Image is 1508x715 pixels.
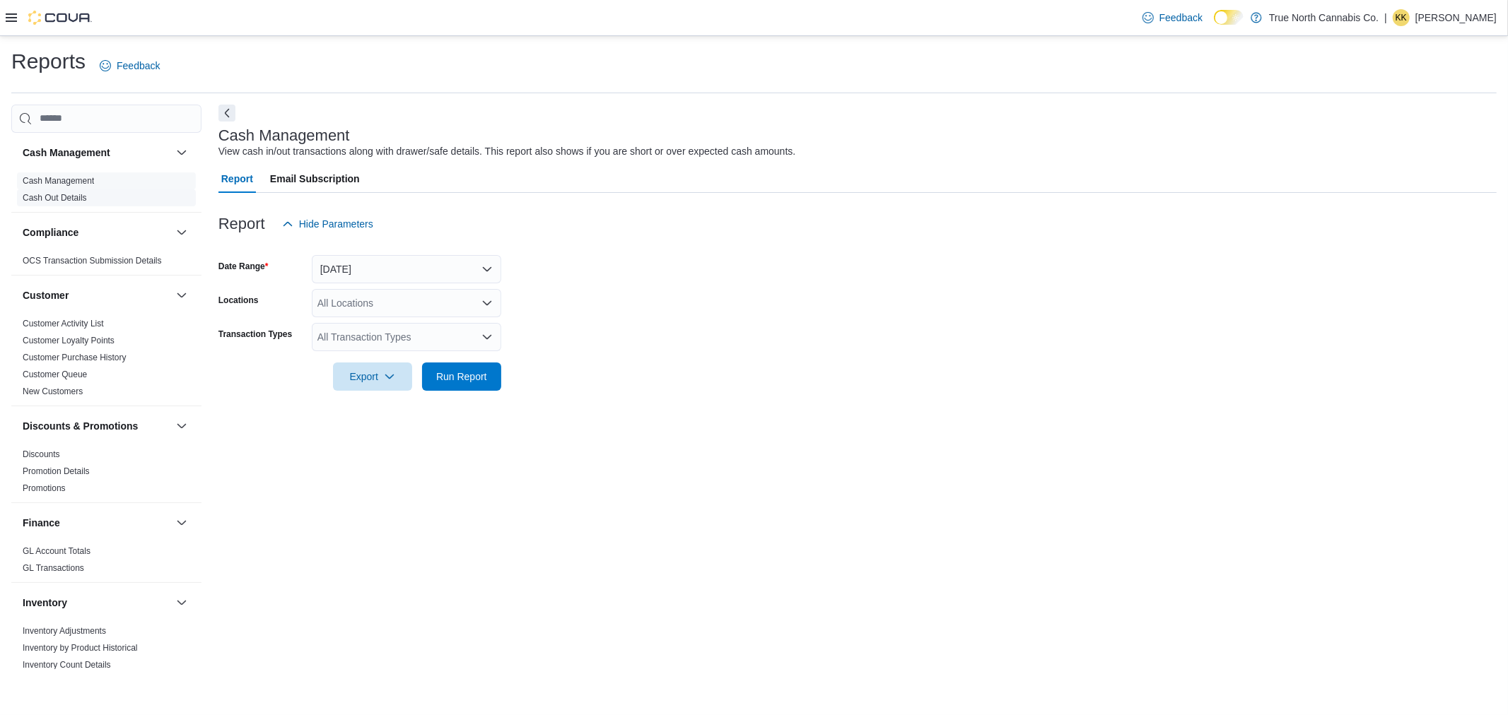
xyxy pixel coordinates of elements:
img: Cova [28,11,92,25]
span: Customer Loyalty Points [23,335,115,346]
p: | [1384,9,1387,26]
h3: Finance [23,516,60,530]
h3: Discounts & Promotions [23,419,138,433]
a: Inventory Adjustments [23,626,106,636]
div: Compliance [11,252,201,275]
span: OCS Transaction Submission Details [23,255,162,266]
button: Export [333,362,412,391]
p: [PERSON_NAME] [1415,9,1497,26]
a: GL Account Totals [23,546,90,556]
span: Customer Purchase History [23,352,127,363]
input: Dark Mode [1214,10,1244,25]
div: Customer [11,315,201,406]
a: Cash Out Details [23,193,87,203]
button: Open list of options [481,331,493,343]
span: Promotion Details [23,466,90,477]
button: Cash Management [23,146,170,160]
div: Cash Management [11,172,201,212]
h3: Cash Management [218,127,350,144]
span: Promotions [23,483,66,494]
span: KK [1396,9,1407,26]
div: Discounts & Promotions [11,446,201,502]
a: Inventory by Product Historical [23,643,138,653]
a: Discounts [23,449,60,459]
span: Hide Parameters [299,217,373,231]
span: New Customers [23,386,83,397]
span: GL Account Totals [23,545,90,557]
button: Cash Management [173,144,190,161]
button: Compliance [173,224,190,241]
a: Customer Queue [23,370,87,379]
span: Inventory Count Details [23,659,111,670]
button: Discounts & Promotions [173,418,190,435]
span: Cash Out Details [23,192,87,203]
span: GL Transactions [23,562,84,574]
span: Customer Queue [23,369,87,380]
h1: Reports [11,47,86,76]
h3: Inventory [23,596,67,610]
button: Hide Parameters [276,210,379,238]
label: Date Range [218,261,269,272]
a: Cash Management [23,176,94,186]
button: Customer [23,288,170,302]
span: Run Report [436,370,487,384]
span: Customer Activity List [23,318,104,329]
a: Customer Purchase History [23,353,127,362]
div: Finance [11,543,201,582]
button: Open list of options [481,297,493,309]
button: [DATE] [312,255,501,283]
h3: Report [218,215,265,232]
button: Run Report [422,362,501,391]
a: Customer Activity List [23,319,104,329]
a: Inventory Count Details [23,660,111,670]
button: Finance [173,514,190,531]
div: Kyle Kjellstrom [1393,9,1410,26]
button: Next [218,105,235,122]
span: Inventory Adjustments [23,625,106,637]
span: Feedback [117,59,160,73]
button: Inventory [23,596,170,610]
a: Promotions [23,483,66,493]
a: Feedback [94,52,165,80]
span: Email Subscription [270,165,360,193]
a: OCS Transaction Submission Details [23,256,162,266]
span: Cash Management [23,175,94,187]
a: New Customers [23,386,83,396]
span: Feedback [1159,11,1203,25]
span: Inventory by Product Historical [23,642,138,654]
h3: Cash Management [23,146,110,160]
span: Discounts [23,449,60,460]
h3: Compliance [23,225,78,240]
h3: Customer [23,288,69,302]
button: Inventory [173,594,190,611]
span: Export [341,362,404,391]
p: True North Cannabis Co. [1269,9,1379,26]
button: Compliance [23,225,170,240]
label: Transaction Types [218,329,292,340]
button: Finance [23,516,170,530]
button: Discounts & Promotions [23,419,170,433]
a: Customer Loyalty Points [23,336,115,345]
button: Customer [173,287,190,304]
a: Promotion Details [23,466,90,476]
a: Feedback [1137,4,1208,32]
a: GL Transactions [23,563,84,573]
span: Report [221,165,253,193]
div: View cash in/out transactions along with drawer/safe details. This report also shows if you are s... [218,144,796,159]
label: Locations [218,295,259,306]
